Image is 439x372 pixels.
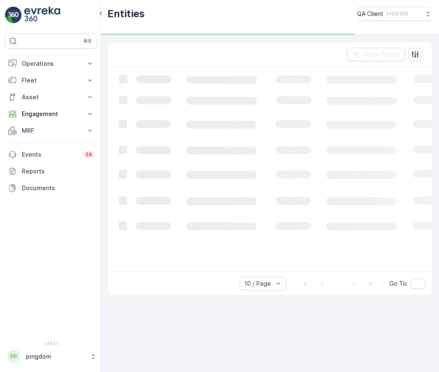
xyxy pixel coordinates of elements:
[5,72,97,89] button: Fleet
[389,279,407,288] span: Go To
[5,163,97,180] a: Reports
[85,151,92,158] p: 34
[24,7,60,23] img: logo_light-DOdMpM7g.png
[5,348,97,365] button: PPpingdom
[5,122,97,139] button: MRF
[387,10,408,17] p: ( +03:00 )
[357,7,432,21] button: QA Client(+03:00)
[5,55,97,72] button: Operations
[22,150,79,159] p: Events
[5,7,22,23] img: logo
[5,89,97,106] button: Asset
[357,10,383,18] p: QA Client
[26,352,86,361] p: pingdom
[364,50,400,59] p: Clear Filters
[7,350,20,363] div: PP
[22,184,94,192] p: Documents
[22,59,81,68] p: Operations
[83,38,92,44] p: ⌘B
[22,127,81,135] p: MRF
[107,7,145,21] p: Entities
[22,93,81,101] p: Asset
[22,110,81,118] p: Engagement
[5,180,97,196] a: Documents
[5,146,97,163] a: Events34
[347,48,405,61] button: Clear Filters
[22,167,94,176] p: Reports
[22,76,81,85] p: Fleet
[5,106,97,122] button: Engagement
[5,341,97,346] span: v 1.51.1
